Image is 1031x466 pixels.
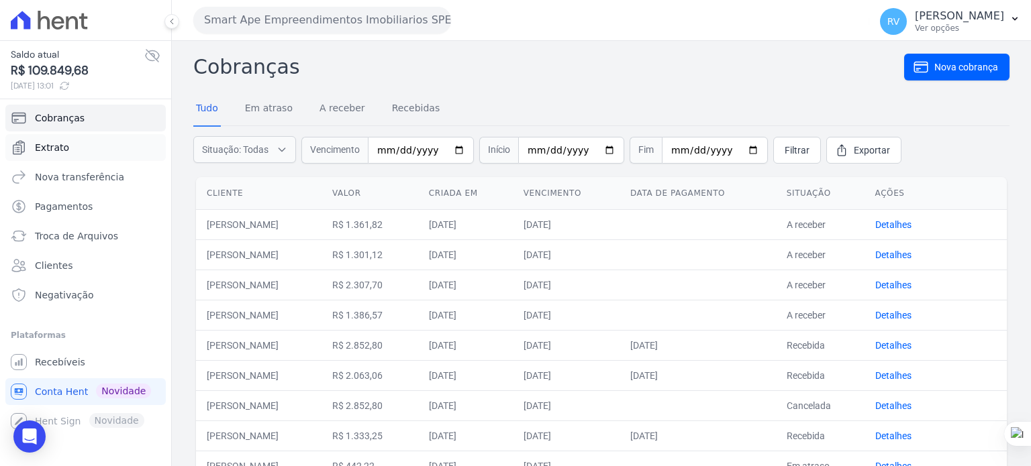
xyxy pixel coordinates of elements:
[196,390,322,420] td: [PERSON_NAME]
[875,430,912,441] a: Detalhes
[35,141,69,154] span: Extrato
[11,105,160,434] nav: Sidebar
[513,390,620,420] td: [DATE]
[418,420,513,451] td: [DATE]
[418,390,513,420] td: [DATE]
[196,239,322,270] td: [PERSON_NAME]
[35,259,72,272] span: Clientes
[5,164,166,190] a: Nova transferência
[513,270,620,300] td: [DATE]
[513,239,620,270] td: [DATE]
[513,360,620,390] td: [DATE]
[11,80,144,92] span: [DATE] 13:01
[5,349,166,375] a: Recebíveis
[5,193,166,220] a: Pagamentos
[785,143,809,157] span: Filtrar
[202,143,268,156] span: Situação: Todas
[875,219,912,230] a: Detalhes
[776,177,865,210] th: Situação
[776,239,865,270] td: A receber
[5,378,166,405] a: Conta Hent Novidade
[826,137,901,164] a: Exportar
[776,330,865,360] td: Recebida
[193,52,904,82] h2: Cobranças
[322,330,418,360] td: R$ 2.852,80
[776,270,865,300] td: A receber
[322,239,418,270] td: R$ 1.301,12
[915,9,1004,23] p: [PERSON_NAME]
[854,143,890,157] span: Exportar
[865,177,1007,210] th: Ações
[5,252,166,279] a: Clientes
[875,280,912,290] a: Detalhes
[875,310,912,321] a: Detalhes
[934,60,998,74] span: Nova cobrança
[35,111,85,125] span: Cobranças
[513,420,620,451] td: [DATE]
[418,330,513,360] td: [DATE]
[196,270,322,300] td: [PERSON_NAME]
[776,209,865,239] td: A receber
[479,137,518,164] span: Início
[35,288,94,302] span: Negativação
[418,360,513,390] td: [DATE]
[35,170,124,184] span: Nova transferência
[193,92,221,127] a: Tudo
[13,420,46,453] div: Open Intercom Messenger
[196,330,322,360] td: [PERSON_NAME]
[389,92,443,127] a: Recebidas
[418,177,513,210] th: Criada em
[513,330,620,360] td: [DATE]
[887,17,900,26] span: RV
[418,239,513,270] td: [DATE]
[875,400,912,411] a: Detalhes
[11,62,144,80] span: R$ 109.849,68
[904,54,1010,80] a: Nova cobrança
[915,23,1004,34] p: Ver opções
[513,300,620,330] td: [DATE]
[322,360,418,390] td: R$ 2.063,06
[630,137,662,164] span: Fim
[869,3,1031,40] button: RV [PERSON_NAME] Ver opções
[418,300,513,330] td: [DATE]
[5,223,166,249] a: Troca de Arquivos
[322,390,418,420] td: R$ 2.852,80
[513,177,620,210] th: Vencimento
[196,360,322,390] td: [PERSON_NAME]
[5,282,166,308] a: Negativação
[875,370,912,381] a: Detalhes
[776,390,865,420] td: Cancelada
[418,270,513,300] td: [DATE]
[875,249,912,260] a: Detalhes
[96,384,151,398] span: Novidade
[776,360,865,390] td: Recebida
[193,136,296,163] button: Situação: Todas
[773,137,821,164] a: Filtrar
[776,420,865,451] td: Recebida
[35,385,88,398] span: Conta Hent
[620,420,776,451] td: [DATE]
[875,340,912,351] a: Detalhes
[35,355,85,369] span: Recebíveis
[242,92,295,127] a: Em atraso
[322,300,418,330] td: R$ 1.386,57
[620,330,776,360] td: [DATE]
[5,134,166,161] a: Extrato
[196,420,322,451] td: [PERSON_NAME]
[620,177,776,210] th: Data de pagamento
[35,229,118,243] span: Troca de Arquivos
[513,209,620,239] td: [DATE]
[35,200,93,213] span: Pagamentos
[193,7,451,34] button: Smart Ape Empreendimentos Imobiliarios SPE LTDA
[322,209,418,239] td: R$ 1.361,82
[620,360,776,390] td: [DATE]
[317,92,368,127] a: A receber
[5,105,166,131] a: Cobranças
[322,177,418,210] th: Valor
[776,300,865,330] td: A receber
[322,270,418,300] td: R$ 2.307,70
[11,48,144,62] span: Saldo atual
[196,300,322,330] td: [PERSON_NAME]
[196,177,322,210] th: Cliente
[196,209,322,239] td: [PERSON_NAME]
